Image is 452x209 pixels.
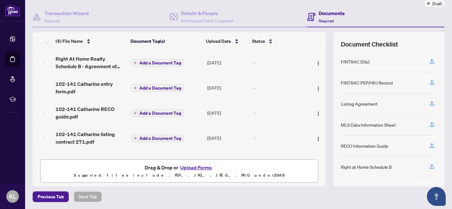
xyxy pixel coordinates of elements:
[134,61,137,64] span: plus
[341,121,396,128] div: MLS Data Information Sheet
[131,84,184,92] button: Add a Document Tag
[341,58,369,65] div: FINTRAC ID(s)
[205,151,251,176] td: [DATE]
[313,58,323,68] button: Logo
[134,137,137,140] span: plus
[250,32,307,50] th: Status
[341,40,398,49] span: Document Checklist
[341,79,393,86] div: FINTRAC PEP/HIO Record
[56,156,126,171] span: 102-141 Catharine Data Input.pdf
[33,191,69,202] button: Previous Tab
[131,59,184,67] button: Add a Document Tag
[45,9,89,17] h4: Transaction Wizard
[139,136,181,140] span: Add a Document Tag
[313,83,323,93] button: Logo
[145,163,214,172] span: Drag & Drop or
[341,142,388,149] div: RECO Information Guide
[254,109,307,116] div: -
[254,135,307,141] div: -
[139,86,181,90] span: Add a Document Tag
[53,32,128,50] th: (5) File Name
[319,9,345,17] h4: Documents
[252,38,265,45] span: Status
[319,19,334,23] span: Required
[56,38,83,45] span: (5) File Name
[254,84,307,91] div: -
[128,32,204,50] th: Document Tag(s)
[134,112,137,115] span: plus
[316,86,321,91] img: Logo
[313,133,323,143] button: Logo
[341,100,378,107] div: Listing Agreement
[56,130,126,146] span: 102-141 Catharine listing contract 271.pdf
[181,9,233,17] h4: Details & People
[316,111,321,116] img: Logo
[205,75,251,100] td: [DATE]
[134,86,137,90] span: plus
[40,160,318,183] span: Drag & Drop orUpload FormsSupported files include .PDF, .JPG, .JPEG, .PNG under25MB
[427,187,446,206] button: Open asap
[316,61,321,66] img: Logo
[74,191,102,202] button: Next Tab
[9,192,16,201] span: KL
[5,5,20,16] img: logo
[131,109,184,117] button: Add a Document Tag
[203,32,250,50] th: Upload Date
[56,105,126,120] span: 102-141 Catharine RECO guide.pdf
[131,135,184,142] button: Add a Document Tag
[205,50,251,75] td: [DATE]
[45,19,60,23] span: Required
[56,55,126,70] span: Right At Home Realty Schedule B - Agreement of Purchase and Sale.pdf
[206,38,231,45] span: Upload Date
[181,19,233,23] span: 4/4 Required Fields Completed
[38,192,64,202] span: Previous Tab
[341,163,392,170] div: Right at Home Schedule B
[313,108,323,118] button: Logo
[205,100,251,125] td: [DATE]
[316,136,321,141] img: Logo
[44,172,314,179] p: Supported files include .PDF, .JPG, .JPEG, .PNG under 25 MB
[254,59,307,66] div: -
[205,125,251,151] td: [DATE]
[178,163,214,172] button: Upload Forms
[139,61,181,65] span: Add a Document Tag
[56,80,126,95] span: 102-141 Catharine entry form.pdf
[139,111,181,115] span: Add a Document Tag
